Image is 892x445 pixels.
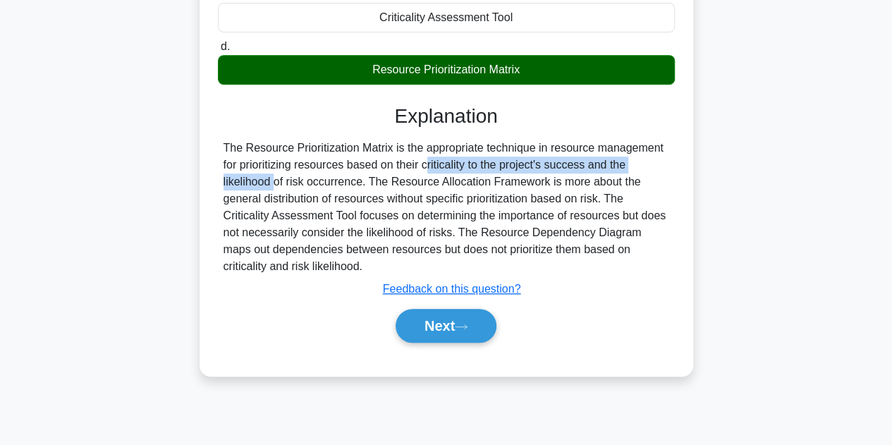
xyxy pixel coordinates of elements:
[396,309,496,343] button: Next
[226,104,666,128] h3: Explanation
[383,283,521,295] a: Feedback on this question?
[224,140,669,275] div: The Resource Prioritization Matrix is the appropriate technique in resource management for priori...
[221,40,230,52] span: d.
[218,3,675,32] div: Criticality Assessment Tool
[218,55,675,85] div: Resource Prioritization Matrix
